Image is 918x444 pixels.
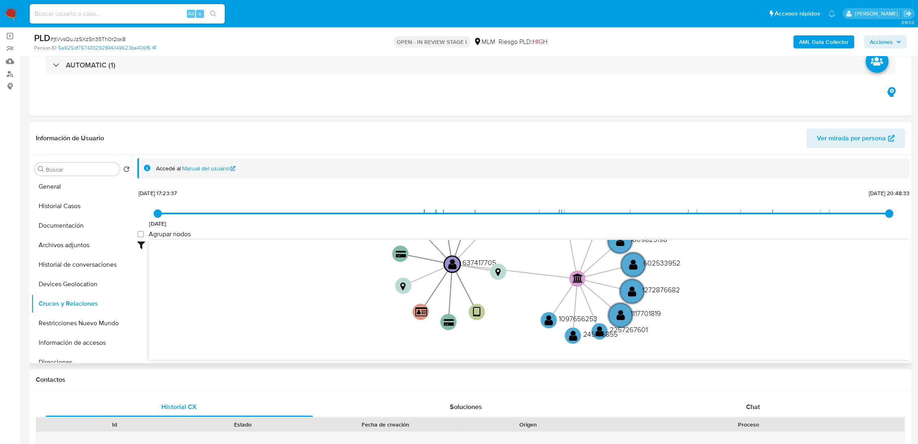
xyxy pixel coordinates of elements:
[473,37,495,46] div: MLM
[395,250,406,258] text: 
[870,35,893,48] span: Acciones
[628,285,636,297] text: 
[36,134,104,142] h1: Información de Usuario
[205,8,221,20] button: search-icon
[31,313,133,333] button: Restricciones Nuevo Mundo
[139,189,177,197] span: [DATE] 17:23:37
[569,329,577,341] text: 
[161,402,197,411] span: Historial CX
[31,196,133,216] button: Historial Casos
[34,31,50,44] b: PLD
[31,177,133,196] button: General
[616,309,625,321] text: 
[450,402,482,411] span: Soluciones
[775,9,820,18] span: Accesos rápidos
[869,189,909,197] span: [DATE] 20:48:33
[499,37,547,46] span: Riesgo PLD:
[793,35,854,48] button: AML Data Collector
[149,230,191,238] span: Agrupar nodos
[31,274,133,294] button: Devices Geolocation
[58,44,156,52] a: 5a925df757433292846149623ba406f5
[806,128,905,148] button: Ver mirada por persona
[415,306,427,317] text: 
[31,216,133,235] button: Documentación
[31,353,133,372] button: Direcciones
[30,9,225,19] input: Buscar usuario o caso...
[642,284,680,294] text: 1272876682
[746,402,760,411] span: Chat
[631,308,661,318] text: 1117701819
[184,420,301,429] div: Estado
[393,36,470,48] p: OPEN - IN REVIEW STAGE I
[123,166,130,175] button: Volver al orden por defecto
[828,10,835,17] a: Notificaciones
[137,231,144,237] input: Agrupar nodos
[545,314,553,326] text: 
[199,10,201,17] span: s
[31,255,133,274] button: Historial de conversaciones
[864,35,907,48] button: Acciones
[188,10,194,17] span: Alt
[595,325,604,337] text: 
[559,313,597,323] text: 1097656253
[817,128,886,148] span: Ver mirada por persona
[583,329,618,339] text: 245165855
[38,166,44,172] button: Buscar
[629,259,638,270] text: 
[31,333,133,353] button: Información de accesos
[46,166,117,173] input: Buscar
[36,376,905,384] h1: Contactos
[901,19,914,26] span: 3.163.0
[34,44,56,52] b: Person ID
[444,319,454,326] text: 
[532,37,547,46] span: HIGH
[31,294,133,313] button: Cruces y Relaciones
[50,35,126,43] span: # jtVvsQuJzSXzSn35Th0r2ox8
[643,258,680,268] text: 602533952
[799,35,849,48] b: AML Data Collector
[598,420,899,429] div: Proceso
[400,281,406,290] text: 
[46,56,895,74] div: AUTOMATIC (1)
[572,273,583,283] text: 
[855,10,901,17] p: fernando.ftapiamartinez@mercadolibre.com.mx
[616,235,624,247] text: 
[156,165,181,172] span: Accedé al
[182,165,236,172] a: Manual del usuario
[56,420,173,429] div: Id
[66,61,115,70] h3: AUTOMATIC (1)
[313,420,458,429] div: Fecha de creación
[903,9,912,18] a: Salir
[31,235,133,255] button: Archivos adjuntos
[448,258,457,270] text: 
[610,324,648,334] text: 2257267601
[149,220,167,228] span: [DATE]
[495,268,501,276] text: 
[470,420,586,429] div: Origen
[462,257,496,267] text: 637417705
[473,306,481,318] text: 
